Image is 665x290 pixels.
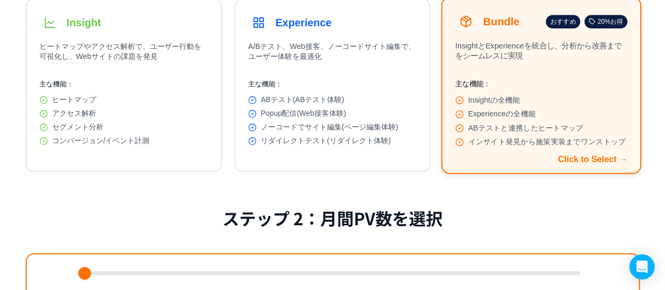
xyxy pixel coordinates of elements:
[468,109,536,119] span: Experienceの全機能
[468,123,583,133] span: ABテストと連携したヒートマップ
[39,79,208,89] p: 主な機能：
[52,123,104,132] span: セグメント分析
[222,206,443,230] h2: ステップ 2：月間PV数を選択
[275,17,332,29] h3: Experience
[248,42,417,67] p: A/Bテスト、Web接客、ノーコードサイト編集で、ユーザー体験を最適化
[261,136,391,146] span: リダイレクトテスト(リダイレクト体験)
[248,79,417,89] p: 主な機能：
[52,136,150,146] span: コンバージョン/イベント計測
[39,42,208,67] p: ヒートマップやアクセス解析で、ユーザー行動を可視化し、Webサイトの課題を発見
[261,123,398,132] span: ノーコードでサイト編集(ページ編集体験)
[455,79,628,89] p: 主な機能：
[546,15,580,28] div: おすすめ
[585,15,628,28] div: 20%お得
[468,95,520,105] span: Insightの全機能
[558,155,627,164] div: Click to Select →
[261,109,346,118] span: Popup配信(Web接客体験)
[455,41,628,66] p: InsightとExperienceを統合し、分析から改善までをシームレスに実現
[67,17,101,29] h3: Insight
[261,95,344,105] span: ABテスト(ABテスト体験)
[52,95,96,105] span: ヒートマップ
[52,109,96,118] span: アクセス解析
[483,15,519,27] h3: Bundle
[629,254,654,279] div: Open Intercom Messenger
[468,137,626,147] span: インサイト発見から施策実装までワンストップ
